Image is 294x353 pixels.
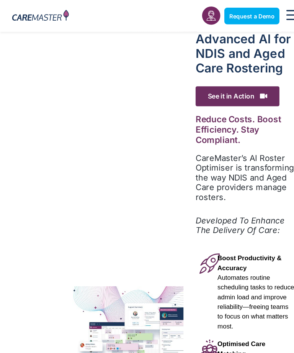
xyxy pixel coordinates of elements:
[185,82,264,100] span: See it in Action
[206,259,278,312] span: Automates routine scheduling tasks to reduce admin load and improve reliability—freeing teams to ...
[185,30,283,71] h1: Advanced Al for NDIS and Aged Care Rostering
[185,204,269,222] em: Developed To Enhance The Delivery Of Care:
[206,241,266,256] span: Boost Productivity & Accuracy
[212,7,264,23] a: Request a Demo
[11,9,65,21] img: CareMaster Logo
[268,7,283,23] div: Menu Toggle
[217,12,260,18] span: Request a Demo
[185,108,283,137] h2: Reduce Costs. Boost Efficiency. Stay Compliant.
[206,322,251,338] span: Optimised Care Matching
[185,145,283,191] p: CareMaster’s AI Roster Optimiser is transforming the way NDIS and Aged Care providers manage rost...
